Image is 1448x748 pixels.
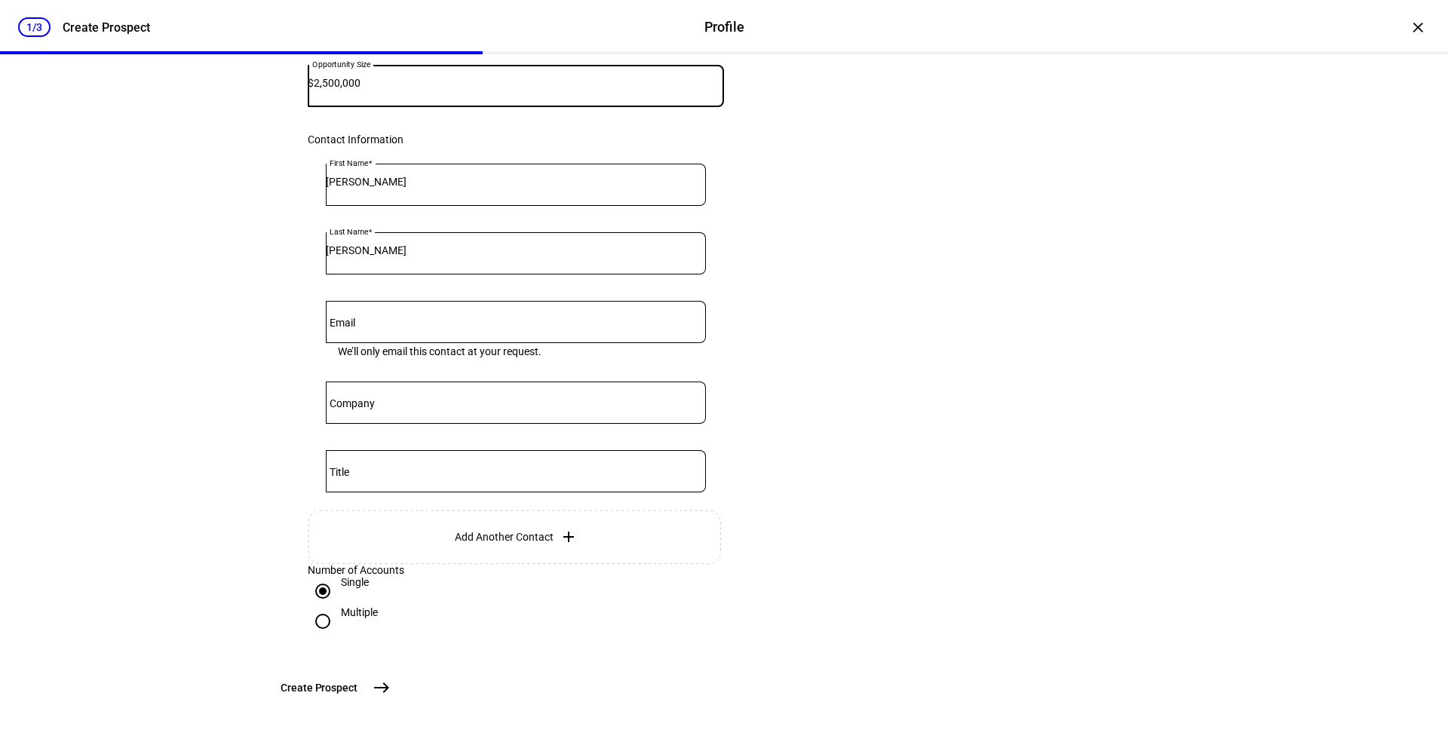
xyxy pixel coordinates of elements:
[330,227,368,236] mat-label: Last Name
[1406,15,1430,39] div: ×
[281,680,357,695] span: Create Prospect
[271,673,397,703] button: Create Prospect
[63,20,150,35] div: Create Prospect
[330,158,368,167] mat-label: First Name
[330,466,349,478] mat-label: Title
[373,679,391,697] mat-icon: east
[18,17,51,37] div: 1/3
[330,397,375,409] mat-label: Company
[308,77,314,89] span: $
[560,528,578,546] mat-icon: add
[308,564,724,576] div: Number of Accounts
[338,343,541,357] mat-hint: We’ll only email this contact at your request.
[312,60,370,69] mat-label: Opportunity Size
[704,17,744,37] div: Profile
[341,606,378,618] div: Multiple
[455,531,554,543] span: Add Another Contact
[330,317,355,329] mat-label: Email
[308,133,724,146] div: Contact Information
[341,576,369,588] div: Single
